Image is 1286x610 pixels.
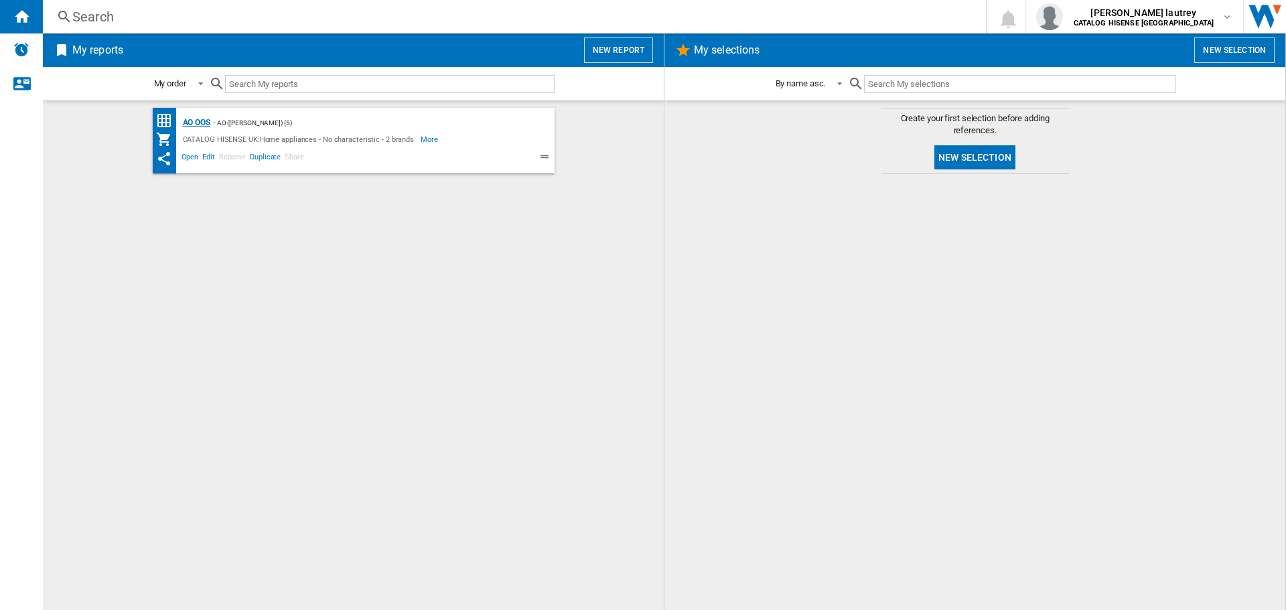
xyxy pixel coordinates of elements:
div: By name asc. [776,78,826,88]
b: CATALOG HISENSE [GEOGRAPHIC_DATA] [1074,19,1214,27]
h2: My selections [691,37,762,63]
ng-md-icon: This report has been shared with you [156,151,172,167]
button: New selection [1194,37,1275,63]
button: New report [584,37,653,63]
span: Open [180,151,201,167]
input: Search My reports [225,75,555,93]
span: Duplicate [248,151,283,167]
input: Search My selections [864,75,1175,93]
div: Search [72,7,951,26]
span: Share [283,151,306,167]
span: More [421,131,440,147]
h2: My reports [70,37,126,63]
div: AO OOS [180,115,210,131]
span: Create your first selection before adding references. [881,112,1069,137]
img: alerts-logo.svg [13,42,29,58]
div: My Assortment [156,131,180,147]
div: - AO ([PERSON_NAME]) (5) [210,115,528,131]
span: [PERSON_NAME] lautrey [1074,6,1214,19]
img: profile.jpg [1036,3,1063,30]
button: New selection [934,145,1015,169]
span: Edit [200,151,217,167]
div: Price Matrix [156,112,180,129]
div: My order [154,78,186,88]
span: Rename [217,151,248,167]
div: CATALOG HISENSE UK:Home appliances - No characteristic - 2 brands [180,131,421,147]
